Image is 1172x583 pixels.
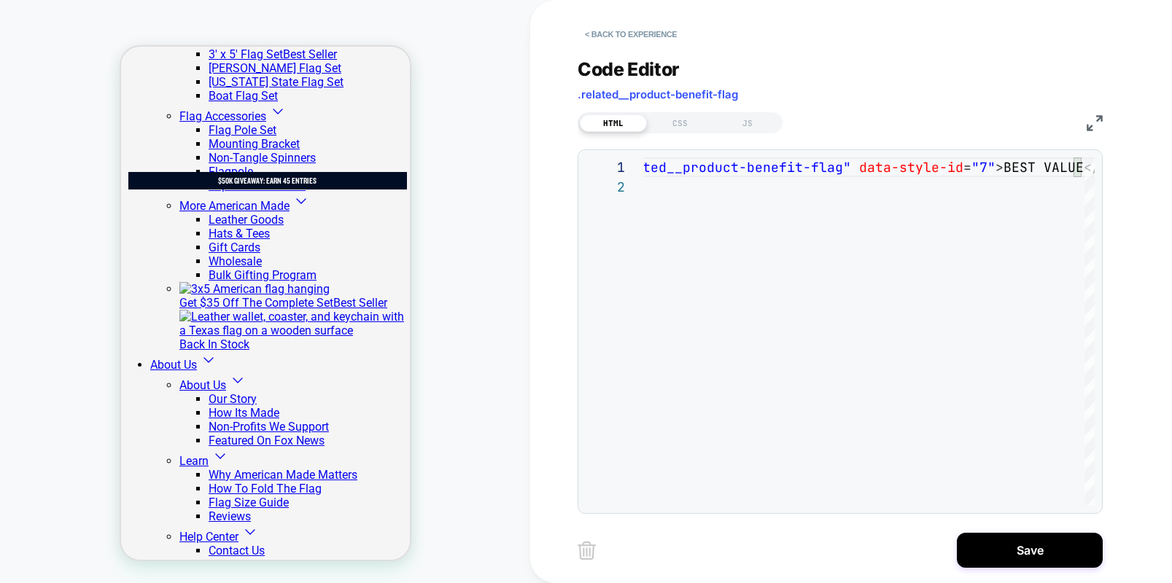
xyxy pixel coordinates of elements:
[971,159,996,176] span: "7"
[963,159,971,176] span: =
[586,177,625,197] div: 2
[647,114,714,132] div: CSS
[578,87,738,101] span: .related__product-benefit-flag
[578,23,684,46] button: < Back to experience
[859,159,963,176] span: data-style-id
[586,157,625,177] div: 1
[1084,159,1100,176] span: </
[996,159,1004,176] span: >
[578,58,680,80] span: Code Editor
[714,114,781,132] div: JS
[602,159,851,176] span: "related__product-benefit-flag"
[580,114,647,132] div: HTML
[1087,115,1103,131] img: fullscreen
[957,533,1103,568] button: Save
[1004,159,1084,176] span: BEST VALUE
[578,541,596,560] img: delete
